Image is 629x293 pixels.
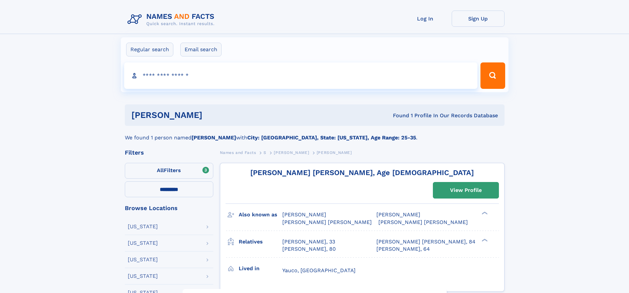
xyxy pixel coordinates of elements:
[282,267,356,274] span: Yauco, [GEOGRAPHIC_DATA]
[125,163,213,179] label: Filters
[128,274,158,279] div: [US_STATE]
[128,257,158,262] div: [US_STATE]
[125,150,213,156] div: Filters
[125,205,213,211] div: Browse Locations
[274,150,309,155] span: [PERSON_NAME]
[282,245,336,253] a: [PERSON_NAME], 80
[125,11,220,28] img: Logo Names and Facts
[157,167,164,173] span: All
[247,134,416,141] b: City: [GEOGRAPHIC_DATA], State: [US_STATE], Age Range: 25-35
[126,43,173,56] label: Regular search
[282,219,372,225] span: [PERSON_NAME] [PERSON_NAME]
[220,148,256,157] a: Names and Facts
[452,11,505,27] a: Sign Up
[376,238,475,245] a: [PERSON_NAME] [PERSON_NAME], 84
[399,11,452,27] a: Log In
[192,134,236,141] b: [PERSON_NAME]
[124,62,478,89] input: search input
[376,245,430,253] a: [PERSON_NAME], 64
[480,211,488,215] div: ❯
[297,112,498,119] div: Found 1 Profile In Our Records Database
[274,148,309,157] a: [PERSON_NAME]
[131,111,298,119] h1: [PERSON_NAME]
[180,43,222,56] label: Email search
[282,211,326,218] span: [PERSON_NAME]
[480,238,488,242] div: ❯
[450,183,482,198] div: View Profile
[128,224,158,229] div: [US_STATE]
[433,182,499,198] a: View Profile
[378,219,468,225] span: [PERSON_NAME] [PERSON_NAME]
[480,62,505,89] button: Search Button
[376,211,420,218] span: [PERSON_NAME]
[128,240,158,246] div: [US_STATE]
[317,150,352,155] span: [PERSON_NAME]
[239,236,282,247] h3: Relatives
[263,150,266,155] span: S
[250,168,474,177] a: [PERSON_NAME] [PERSON_NAME], Age [DEMOGRAPHIC_DATA]
[263,148,266,157] a: S
[239,263,282,274] h3: Lived in
[239,209,282,220] h3: Also known as
[125,126,505,142] div: We found 1 person named with .
[282,238,335,245] a: [PERSON_NAME], 33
